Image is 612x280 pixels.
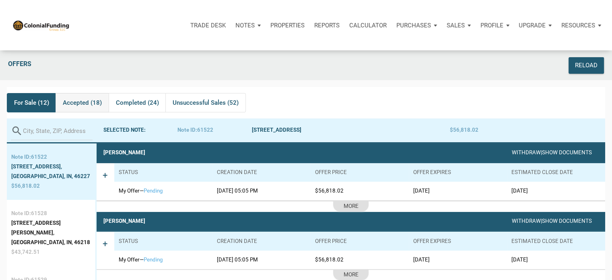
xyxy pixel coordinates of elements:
[344,202,359,211] div: More
[109,93,165,112] div: Completed (24)
[311,232,409,250] th: Offer price
[212,163,311,182] th: Creation date
[561,22,595,29] p: Resources
[197,127,213,133] span: 61522
[23,122,93,140] input: City, State, ZIP, Address
[409,182,507,200] td: [DATE]
[103,239,108,262] span: +
[333,201,369,212] button: More
[512,149,541,156] a: Withdraw
[212,182,311,200] td: [DATE] 05:05 PM
[103,216,145,226] div: [PERSON_NAME]
[556,13,606,37] button: Resources
[514,13,556,37] button: Upgrade
[231,13,266,37] button: Notes
[480,22,503,29] p: Profile
[409,251,507,269] td: [DATE]
[212,251,311,269] td: [DATE] 05:05 PM
[185,13,231,37] button: Trade Desk
[450,125,524,135] div: $56,818.02
[11,238,91,247] div: [GEOGRAPHIC_DATA], IN, 46218
[11,218,91,238] div: [STREET_ADDRESS][PERSON_NAME],
[177,127,197,133] span: Note ID:
[119,257,140,263] span: My Offer
[114,163,212,182] th: Status
[333,270,369,280] button: More
[507,182,605,200] td: [DATE]
[409,163,507,182] th: Offer Expires
[144,188,163,194] span: pending
[173,98,239,108] span: Unsuccessful Sales (52)
[4,57,487,74] div: Offers
[270,22,305,29] p: Properties
[63,98,102,108] span: Accepted (18)
[309,13,344,37] button: Reports
[144,257,163,263] span: pending
[392,13,442,37] button: Purchases
[56,93,108,112] div: Accepted (18)
[507,232,605,250] th: Estimated Close Date
[541,149,542,156] span: |
[311,163,409,182] th: Offer price
[14,98,49,108] span: For Sale (12)
[349,22,387,29] p: Calculator
[252,125,450,135] div: [STREET_ADDRESS]
[190,22,226,29] p: Trade Desk
[344,13,392,37] a: Calculator
[114,232,212,250] th: Status
[314,22,340,29] p: Reports
[103,125,178,135] div: Selected note:
[447,22,465,29] p: Sales
[519,22,546,29] p: Upgrade
[476,13,514,37] button: Profile
[409,232,507,250] th: Offer Expires
[116,98,159,108] span: Completed (24)
[140,257,144,263] span: —
[7,93,56,112] div: For Sale (12)
[11,210,31,216] span: Note ID:
[396,22,431,29] p: Purchases
[542,218,592,224] a: Show Documents
[569,57,604,74] button: Reload
[11,247,91,257] div: $43,742.51
[575,61,598,70] div: Reload
[311,251,409,269] td: $56,818.02
[442,13,476,37] button: Sales
[12,19,70,31] img: NoteUnlimited
[235,22,255,29] p: Notes
[266,13,309,37] a: Properties
[103,148,145,158] div: [PERSON_NAME]
[344,270,359,280] div: More
[311,182,409,200] td: $56,818.02
[165,93,245,112] div: Unsuccessful Sales (52)
[119,188,140,194] span: My Offer
[140,188,144,194] span: —
[31,210,47,216] span: 61528
[507,251,605,269] td: [DATE]
[541,218,542,224] span: |
[542,149,592,156] a: Show Documents
[103,170,108,194] span: +
[512,218,541,224] a: Withdraw
[11,125,23,137] i: search
[212,232,311,250] th: Creation date
[507,163,605,182] th: Estimated Close Date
